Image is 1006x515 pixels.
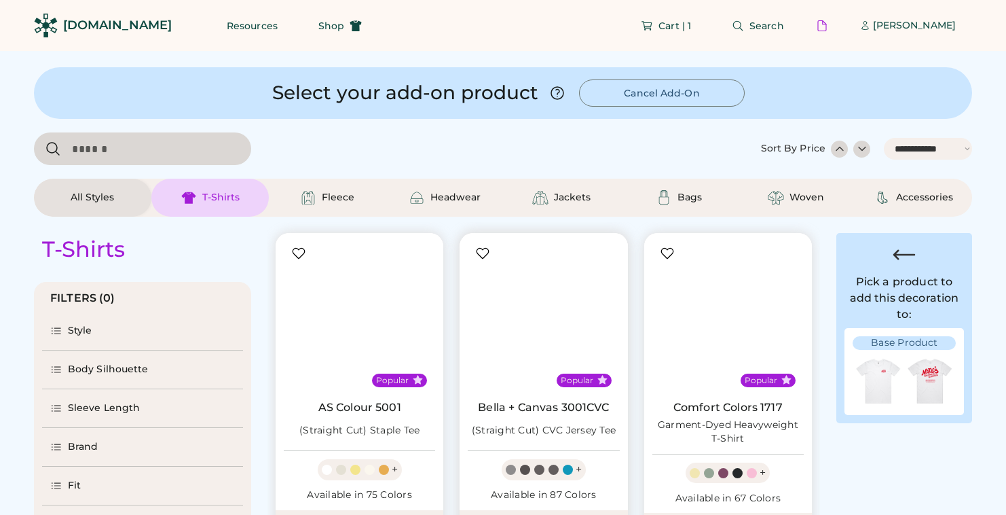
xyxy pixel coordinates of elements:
[652,419,804,446] div: Garment-Dyed Heavyweight T-Shirt
[63,17,172,34] div: [DOMAIN_NAME]
[284,241,435,393] img: AS Colour 5001 (Straight Cut) Staple Tee
[409,190,425,206] img: Headwear Icon
[202,191,240,205] div: T-Shirts
[468,489,619,502] div: Available in 87 Colors
[677,191,702,205] div: Bags
[68,363,149,376] div: Body Silhouette
[673,401,783,414] a: Comfort Colors 1717
[68,402,140,415] div: Sleeve Length
[68,440,98,454] div: Brand
[181,190,197,206] img: T-Shirts Icon
[272,81,538,105] div: Select your add-on product
[745,375,777,386] div: Popular
[392,462,398,477] div: +
[576,462,582,477] div: +
[904,355,956,407] img: Main Image Back Design
[853,336,956,350] div: Base Product
[789,191,824,205] div: Woven
[413,375,423,385] button: Popular Style
[478,401,609,414] a: Bella + Canvas 3001CVC
[652,241,804,393] img: Comfort Colors 1717 Garment-Dyed Heavyweight T-Shirt
[318,21,344,31] span: Shop
[468,241,619,393] img: BELLA + CANVAS 3001CVC (Straight Cut) CVC Jersey Tee
[760,465,766,480] div: +
[874,190,891,206] img: Accessories Icon
[68,479,81,493] div: Fit
[299,424,420,438] div: (Straight Cut) Staple Tee
[210,12,294,39] button: Resources
[579,79,745,107] button: Cancel Add-On
[761,142,825,156] div: Sort By Price
[554,191,591,205] div: Jackets
[50,290,115,306] div: FILTERS (0)
[768,190,784,206] img: Woven Icon
[597,375,608,385] button: Popular Style
[896,191,953,205] div: Accessories
[873,19,956,33] div: [PERSON_NAME]
[532,190,548,206] img: Jackets Icon
[472,424,616,438] div: (Straight Cut) CVC Jersey Tee
[71,191,114,205] div: All Styles
[34,14,58,37] img: Rendered Logo - Screens
[284,489,435,502] div: Available in 75 Colors
[561,375,593,386] div: Popular
[749,21,784,31] span: Search
[68,324,92,338] div: Style
[652,492,804,505] div: Available in 67 Colors
[42,236,125,263] div: T-Shirts
[302,12,378,39] button: Shop
[853,355,904,407] img: Main Image Front Design
[781,375,791,385] button: Popular Style
[656,190,672,206] img: Bags Icon
[300,190,316,206] img: Fleece Icon
[318,401,401,414] a: AS Colour 5001
[322,191,354,205] div: Fleece
[430,191,481,205] div: Headwear
[715,12,800,39] button: Search
[625,12,707,39] button: Cart | 1
[658,21,691,31] span: Cart | 1
[376,375,409,386] div: Popular
[844,274,964,323] div: Pick a product to add this decoration to:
